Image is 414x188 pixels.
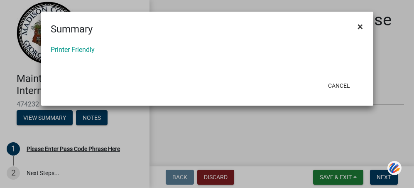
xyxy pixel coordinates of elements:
span: × [358,21,363,32]
button: Close [351,15,370,38]
h4: Summary [51,22,93,37]
img: svg+xml;base64,PHN2ZyB3aWR0aD0iNDQiIGhlaWdodD0iNDQiIHZpZXdCb3g9IjAgMCA0NCA0NCIgZmlsbD0ibm9uZSIgeG... [387,160,402,176]
button: Cancel [321,78,357,93]
a: Printer Friendly [51,46,95,54]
